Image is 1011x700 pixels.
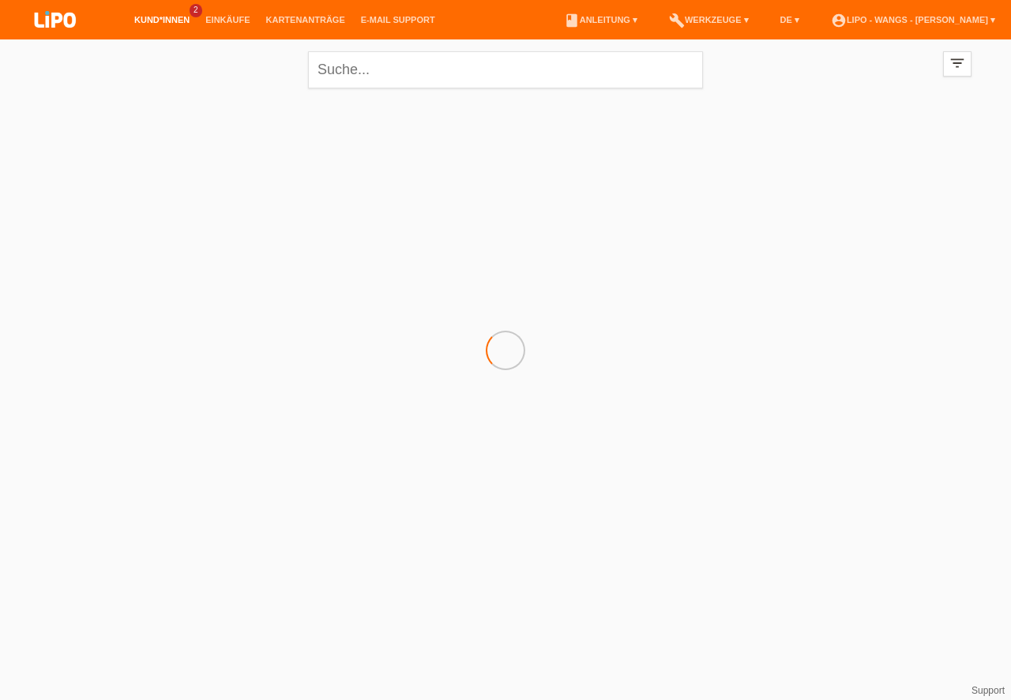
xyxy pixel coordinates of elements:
a: Support [972,685,1005,696]
i: filter_list [949,54,966,72]
i: build [669,13,685,28]
span: 2 [190,4,202,17]
i: account_circle [831,13,847,28]
i: book [564,13,580,28]
a: DE ▾ [772,15,807,24]
input: Suche... [308,51,703,88]
a: Kartenanträge [258,15,353,24]
a: LIPO pay [16,32,95,44]
a: buildWerkzeuge ▾ [661,15,757,24]
a: E-Mail Support [353,15,443,24]
a: Kund*innen [126,15,197,24]
a: account_circleLIPO - Wangs - [PERSON_NAME] ▾ [823,15,1003,24]
a: Einkäufe [197,15,257,24]
a: bookAnleitung ▾ [556,15,645,24]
